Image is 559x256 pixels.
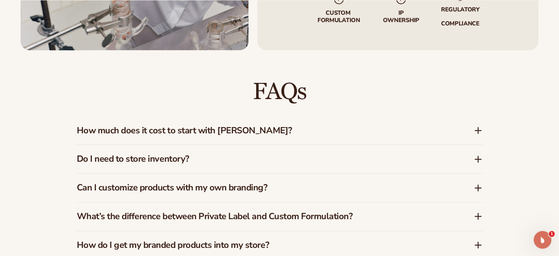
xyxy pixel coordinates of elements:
h3: Do I need to store inventory? [77,154,452,164]
span: 1 [549,231,555,237]
iframe: Intercom live chat [534,231,551,249]
h3: Can I customize products with my own branding? [77,182,452,193]
h3: What’s the difference between Private Label and Custom Formulation? [77,211,452,222]
h2: FAQs [77,80,483,104]
h3: How much does it cost to start with [PERSON_NAME]? [77,125,452,136]
p: regulatory compliance [440,6,480,27]
h3: How do I get my branded products into my store? [77,240,452,250]
p: IP Ownership [382,10,420,24]
p: Custom formulation [316,10,362,24]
